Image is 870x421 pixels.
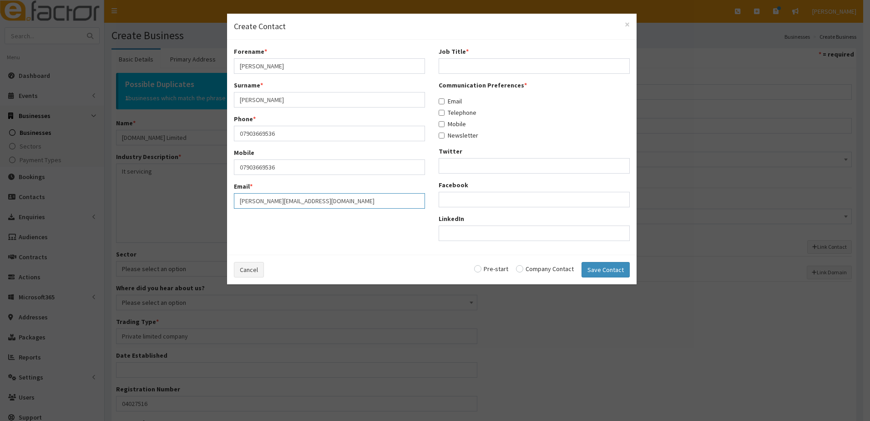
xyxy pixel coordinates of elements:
span: × [625,18,630,31]
label: LinkedIn [439,214,464,223]
label: Pre-start [474,266,508,272]
label: Communication Preferences [439,81,527,90]
label: Forename [234,47,267,56]
label: Facebook [439,180,468,190]
button: Cancel [234,262,264,277]
label: Mobile [439,119,466,128]
input: Mobile [439,121,445,127]
label: Phone [234,114,256,123]
label: Mobile [234,148,254,157]
label: Email [234,182,253,191]
input: Newsletter [439,133,445,139]
label: Newsletter [439,131,478,140]
label: Telephone [439,108,476,117]
button: Save Contact [582,262,630,277]
label: Surname [234,81,263,90]
label: Email [439,97,462,106]
input: Email [439,98,445,104]
input: Telephone [439,110,445,116]
label: Twitter [439,147,462,156]
button: Close [625,20,630,29]
h4: Create Contact [234,21,630,32]
label: Company Contact [516,266,574,272]
label: Job Title [439,47,469,56]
